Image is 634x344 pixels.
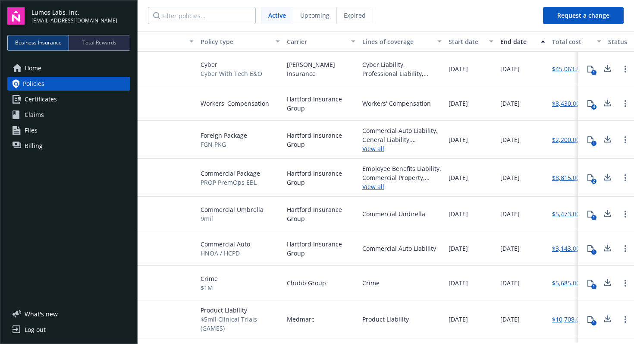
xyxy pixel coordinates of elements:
a: Policies [7,77,130,91]
span: [DATE] [500,135,520,144]
span: Commercial Package [201,169,260,178]
button: Total cost [549,31,605,52]
button: Lumos Labs, Inc.[EMAIL_ADDRESS][DOMAIN_NAME] [31,7,130,25]
a: Open options [620,209,631,219]
div: Policy type [201,37,270,46]
button: Start date [445,31,497,52]
span: PROP PremOps EBL [201,178,260,187]
div: 4 [591,104,596,110]
button: 1 [582,275,599,292]
span: [EMAIL_ADDRESS][DOMAIN_NAME] [31,17,117,25]
a: $5,473.00 [552,209,580,218]
span: Active [268,11,286,20]
span: Cyber With Tech E&O [201,69,262,78]
a: Open options [620,173,631,183]
a: $5,685.00 [552,278,580,287]
button: What's new [7,309,72,319]
a: Open options [620,64,631,74]
span: [DATE] [449,315,468,324]
span: Cyber [201,60,262,69]
span: [DATE] [449,135,468,144]
span: Billing [25,139,43,153]
span: Crime [201,274,218,283]
span: Medmarc [287,315,314,324]
button: 1 [582,240,599,257]
div: Product Liability [362,315,409,324]
div: 1 [591,249,596,255]
div: Employee Benefits Liability, Commercial Property, General Liability [362,164,442,182]
span: What ' s new [25,309,58,319]
span: Lumos Labs, Inc. [31,8,117,17]
button: Policy type [197,31,283,52]
a: $10,708.02 [552,315,583,324]
button: 1 [582,60,599,78]
div: Commercial Umbrella [362,209,425,218]
a: Claims [7,108,130,122]
span: Workers' Compensation [201,99,269,108]
img: navigator-logo.svg [7,7,25,25]
span: Foreign Package [201,131,247,140]
div: 1 [591,70,596,75]
span: 9mil [201,214,264,223]
span: [DATE] [449,209,468,218]
a: Open options [620,98,631,109]
button: 1 [582,205,599,223]
span: Certificates [25,92,57,106]
span: HNOA / HCPD [201,249,250,258]
a: View all [362,144,442,153]
div: 2 [591,179,596,184]
span: [DATE] [449,99,468,108]
span: Commercial Umbrella [201,205,264,214]
span: FGN PKG [201,140,247,149]
button: 1 [582,131,599,148]
a: Billing [7,139,130,153]
span: Product Liability [201,306,280,315]
a: View all [362,182,442,191]
div: Commercial Auto Liability, General Liability, Commercial Property, Employee Benefits Liability, E... [362,126,442,144]
span: [DATE] [500,173,520,182]
span: Home [25,61,41,75]
a: Open options [620,243,631,254]
span: [DATE] [500,209,520,218]
a: $3,143.00 [552,244,580,253]
span: Total Rewards [82,39,116,47]
span: [DATE] [500,278,520,287]
span: Claims [25,108,44,122]
button: End date [497,31,549,52]
a: Open options [620,135,631,145]
span: Hartford Insurance Group [287,95,355,113]
button: Request a change [543,7,624,24]
span: Hartford Insurance Group [287,169,355,187]
a: $8,430.00 [552,99,580,108]
a: $45,063.87 [552,64,583,73]
span: [PERSON_NAME] Insurance [287,60,355,78]
span: [DATE] [500,99,520,108]
a: $8,815.00 [552,173,580,182]
div: Cyber Liability, Professional Liability, Media Liability [362,60,442,78]
span: Commercial Auto [201,240,250,249]
a: Open options [620,314,631,325]
span: [DATE] [449,244,468,253]
div: Log out [25,323,46,337]
div: Total cost [552,37,592,46]
div: 1 [591,320,596,325]
span: Policies [23,77,44,91]
span: [DATE] [449,64,468,73]
button: Lines of coverage [359,31,445,52]
span: [DATE] [500,244,520,253]
span: [DATE] [449,278,468,287]
a: Certificates [7,92,130,106]
a: Home [7,61,130,75]
span: Files [25,123,38,137]
div: Start date [449,37,484,46]
span: Upcoming [300,11,330,20]
span: Hartford Insurance Group [287,240,355,258]
span: Hartford Insurance Group [287,205,355,223]
button: 2 [582,169,599,186]
span: [DATE] [449,173,468,182]
input: Filter policies... [148,7,256,24]
div: 1 [591,141,596,146]
span: Hartford Insurance Group [287,131,355,149]
button: Carrier [283,31,359,52]
div: Commercial Auto Liability [362,244,436,253]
